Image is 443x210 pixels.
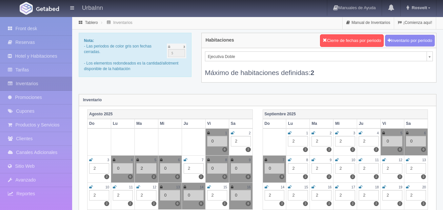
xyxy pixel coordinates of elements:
small: 15 [223,185,227,189]
div: 2 [382,190,402,200]
div: 2 [207,190,227,200]
small: 10 [106,185,109,189]
div: 2 [265,190,285,200]
div: 2 [113,190,133,200]
label: 2 [303,201,308,206]
div: 2 [406,163,426,174]
small: 1 [306,131,308,135]
label: 2 [350,147,355,152]
small: 12 [399,158,402,162]
a: Tablero [85,20,98,25]
div: 0 [160,190,180,200]
label: 2 [222,201,227,206]
div: 2 [312,190,332,200]
div: 0 [160,163,180,174]
div: 2 [184,163,204,174]
th: Ju [357,119,381,128]
small: 16 [247,185,251,189]
th: Vi [205,119,229,128]
label: 2 [374,201,379,206]
label: 2 [303,174,308,179]
div: 2 [89,163,109,174]
div: 0 [231,163,251,174]
th: Do [263,119,286,128]
label: 2 [104,174,109,179]
div: 0 [113,163,133,174]
th: Ma [134,119,158,128]
div: 2 [359,163,379,174]
div: 2 [312,163,332,174]
a: Ejecutiva Doble [205,51,433,61]
div: 2 [136,190,156,200]
div: 0 [265,163,285,174]
label: 2 [421,174,426,179]
small: 8 [306,158,308,162]
small: 4 [377,131,379,135]
h4: UrbaInn [82,3,103,11]
label: 2 [397,174,402,179]
label: 0 [175,201,180,206]
small: 2 [330,131,332,135]
div: 0 [184,190,204,200]
label: 2 [104,201,109,206]
small: 3 [107,158,109,162]
small: 7 [283,158,285,162]
button: Inventario por periodo [385,35,435,47]
small: 12 [152,185,156,189]
div: 2 [89,190,109,200]
th: Lu [111,119,134,128]
label: 2 [374,174,379,179]
small: 6 [424,131,426,135]
small: 4 [131,158,133,162]
div: 2 [359,190,379,200]
label: 0 [421,147,426,152]
small: 17 [352,185,355,189]
b: Nota: [84,38,94,43]
div: - Las periodos de color gris son fechas cerradas. - Los elementos redondeados es la cantidad/allo... [79,33,191,77]
label: 0 [222,174,227,179]
img: Getabed [20,2,33,15]
small: 14 [200,185,203,189]
div: 0 [382,136,402,146]
label: 2 [199,174,204,179]
small: 9 [330,158,332,162]
small: 10 [352,158,355,162]
th: Lu [286,119,310,128]
label: 2 [327,201,332,206]
th: Sa [404,119,428,128]
th: Vi [381,119,404,128]
label: 2 [327,147,332,152]
small: 2 [249,131,251,135]
small: 7 [202,158,204,162]
div: 2 [312,136,332,146]
small: 1 [225,131,227,135]
div: 2 [359,136,379,146]
label: 2 [327,174,332,179]
label: 2 [350,201,355,206]
small: 5 [400,131,402,135]
label: 2 [128,201,133,206]
label: 0 [397,147,402,152]
label: 2 [246,147,251,152]
div: 0 [406,136,426,146]
label: 2 [350,174,355,179]
small: 19 [399,185,402,189]
div: 2 [231,136,251,146]
label: 0 [128,174,133,179]
th: Agosto 2025 [88,109,253,119]
div: Máximo de habitaciones definidas: [205,61,433,77]
div: 0 [231,190,251,200]
th: Mi [333,119,357,128]
small: 11 [375,158,379,162]
strong: Inventario [83,98,102,102]
th: Ju [182,119,205,128]
img: cutoff.png [167,44,186,58]
a: ¡Comienza aquí! [394,16,436,29]
div: 2 [288,136,308,146]
small: 13 [422,158,426,162]
label: 2 [151,174,156,179]
b: 2 [311,69,314,76]
label: 2 [397,201,402,206]
small: 16 [328,185,332,189]
span: Ejecutiva Doble [208,52,424,62]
